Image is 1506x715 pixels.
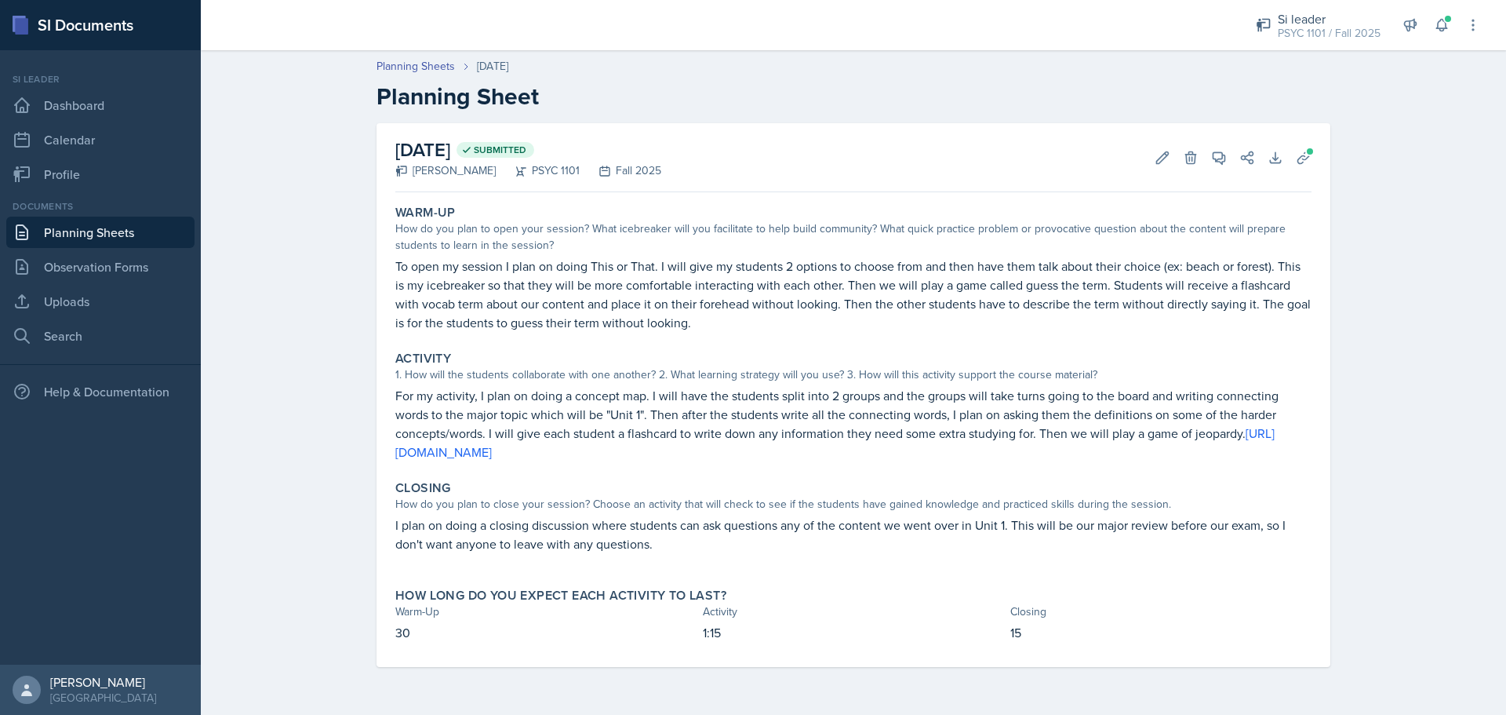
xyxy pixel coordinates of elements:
[376,82,1330,111] h2: Planning Sheet
[1278,9,1380,28] div: Si leader
[6,72,195,86] div: Si leader
[6,320,195,352] a: Search
[395,136,661,164] h2: [DATE]
[6,251,195,283] a: Observation Forms
[580,162,661,179] div: Fall 2025
[1010,623,1311,642] p: 15
[1010,604,1311,620] div: Closing
[6,286,195,317] a: Uploads
[474,144,526,156] span: Submitted
[395,162,496,179] div: [PERSON_NAME]
[395,367,1311,383] div: 1. How will the students collaborate with one another? 2. What learning strategy will you use? 3....
[395,588,726,604] label: How long do you expect each activity to last?
[1278,25,1380,42] div: PSYC 1101 / Fall 2025
[496,162,580,179] div: PSYC 1101
[50,674,156,690] div: [PERSON_NAME]
[6,199,195,213] div: Documents
[703,623,1004,642] p: 1:15
[395,623,697,642] p: 30
[6,376,195,407] div: Help & Documentation
[50,690,156,706] div: [GEOGRAPHIC_DATA]
[6,124,195,155] a: Calendar
[6,159,195,190] a: Profile
[395,351,451,367] label: Activity
[395,221,1311,254] div: How do you plan to open your session? What icebreaker will you facilitate to help build community...
[395,516,1311,553] p: I plan on doing a closing discussion where students can ask questions any of the content we went ...
[6,217,195,248] a: Planning Sheets
[395,386,1311,461] p: For my activity, I plan on doing a concept map. I will have the students split into 2 groups and ...
[477,58,508,75] div: [DATE]
[395,604,697,620] div: Warm-Up
[6,89,195,121] a: Dashboard
[395,205,456,221] label: Warm-Up
[703,604,1004,620] div: Activity
[395,257,1311,332] p: To open my session I plan on doing This or That. I will give my students 2 options to choose from...
[395,480,451,496] label: Closing
[395,496,1311,513] div: How do you plan to close your session? Choose an activity that will check to see if the students ...
[376,58,455,75] a: Planning Sheets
